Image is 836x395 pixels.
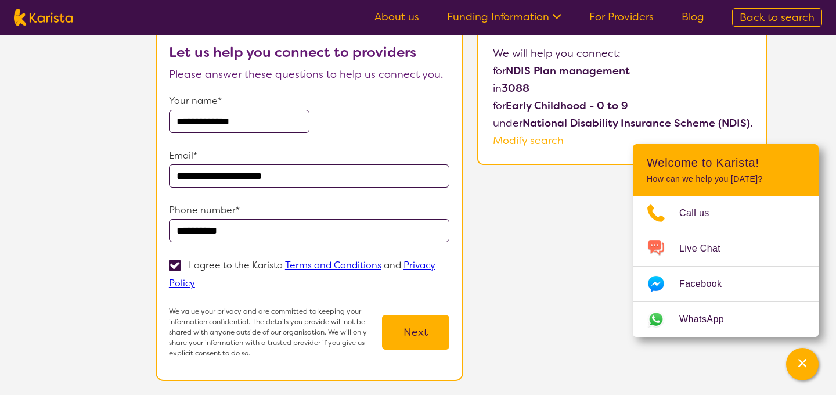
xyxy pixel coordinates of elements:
p: We value your privacy and are committed to keeping your information confidential. The details you... [169,306,383,358]
a: Terms and Conditions [285,259,381,271]
p: under . [493,114,752,132]
b: Let us help you connect to providers [169,43,416,62]
span: Live Chat [679,240,734,257]
a: Back to search [732,8,822,27]
p: in [493,80,752,97]
a: Blog [682,10,704,24]
img: Karista logo [14,9,73,26]
p: Please answer these questions to help us connect you. [169,66,450,83]
h2: Welcome to Karista! [647,156,805,170]
a: Modify search [493,134,564,148]
ul: Choose channel [633,196,819,337]
a: For Providers [589,10,654,24]
p: Your name* [169,92,450,110]
button: Next [382,315,449,350]
a: Privacy Policy [169,259,435,289]
span: Back to search [740,10,815,24]
p: Phone number* [169,202,450,219]
a: Web link opens in a new tab. [633,302,819,337]
p: How can we help you [DATE]? [647,174,805,184]
b: 3088 [502,81,529,95]
p: for [493,97,752,114]
button: Channel Menu [786,348,819,380]
p: Email* [169,147,450,164]
b: NDIS Plan management [506,64,630,78]
p: I agree to the Karista and [169,259,435,289]
span: Facebook [679,275,736,293]
span: WhatsApp [679,311,738,328]
p: for [493,62,752,80]
span: Call us [679,204,723,222]
a: Funding Information [447,10,561,24]
a: About us [374,10,419,24]
div: Channel Menu [633,144,819,337]
b: National Disability Insurance Scheme (NDIS) [522,116,750,130]
p: We will help you connect: [493,45,752,62]
b: Early Childhood - 0 to 9 [506,99,628,113]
